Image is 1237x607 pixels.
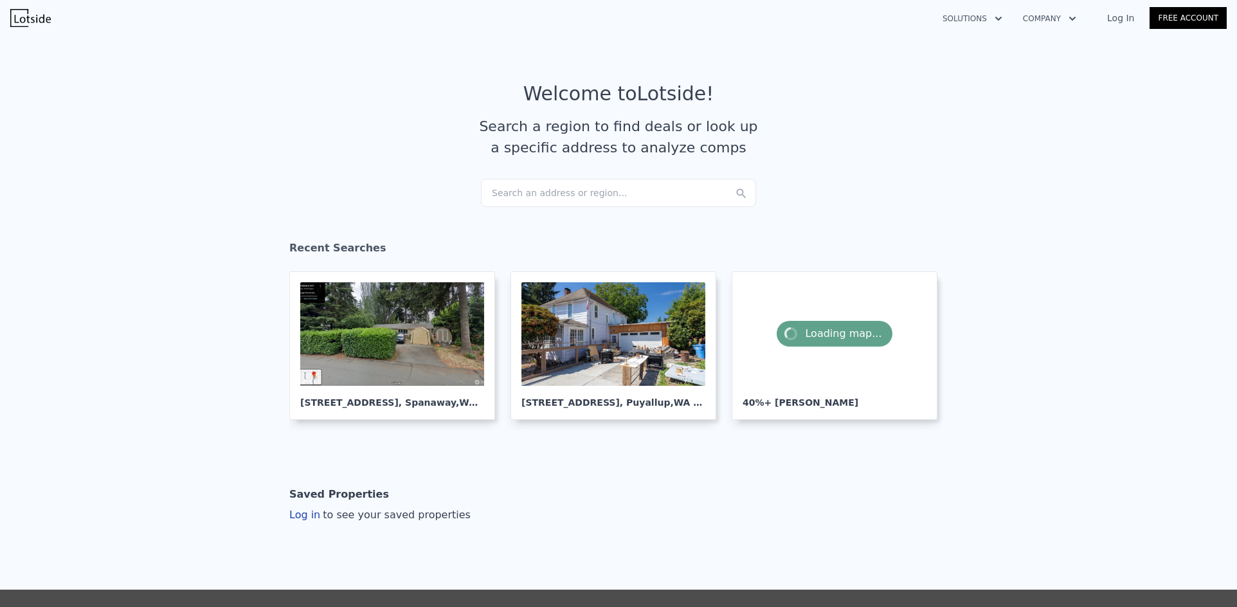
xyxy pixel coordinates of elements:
[932,7,1013,30] button: Solutions
[510,271,727,420] a: [STREET_ADDRESS], Puyallup,WA 98371
[289,230,948,271] div: Recent Searches
[474,116,763,158] div: Search a region to find deals or look up a specific address to analyze comps
[743,386,926,409] div: 40%+ [PERSON_NAME]
[456,397,510,408] span: , WA 98387
[521,386,705,409] div: [STREET_ADDRESS] , Puyallup
[289,482,389,507] div: Saved Properties
[481,179,756,207] div: Search an address or region...
[289,507,471,523] div: Log in
[523,82,714,105] div: Welcome to Lotside !
[670,397,725,408] span: , WA 98371
[777,321,892,347] span: Loading map...
[320,509,471,521] span: to see your saved properties
[1013,7,1087,30] button: Company
[1092,12,1150,24] a: Log In
[289,271,505,420] a: [STREET_ADDRESS], Spanaway,WA 98387
[1150,7,1227,29] a: Free Account
[300,386,484,409] div: [STREET_ADDRESS] , Spanaway
[732,271,948,420] a: Loading map...40%+ [PERSON_NAME]
[10,9,51,27] img: Lotside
